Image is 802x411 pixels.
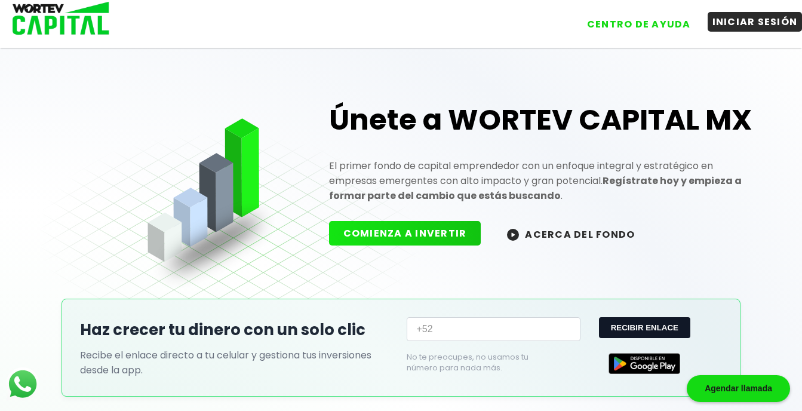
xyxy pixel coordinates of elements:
[687,375,790,402] div: Agendar llamada
[507,229,519,241] img: wortev-capital-acerca-del-fondo
[329,101,762,139] h1: Únete a WORTEV CAPITAL MX
[609,353,680,374] img: Google Play
[570,5,696,34] a: CENTRO DE AYUDA
[329,158,762,203] p: El primer fondo de capital emprendedor con un enfoque integral y estratégico en empresas emergent...
[329,221,481,246] button: COMIENZA A INVERTIR
[329,174,742,203] strong: Regístrate hoy y empieza a formar parte del cambio que estás buscando
[329,226,493,240] a: COMIENZA A INVERTIR
[493,221,649,247] button: ACERCA DEL FONDO
[599,317,690,338] button: RECIBIR ENLACE
[582,14,696,34] button: CENTRO DE AYUDA
[407,352,561,373] p: No te preocupes, no usamos tu número para nada más.
[80,348,395,378] p: Recibe el enlace directo a tu celular y gestiona tus inversiones desde la app.
[80,318,395,342] h2: Haz crecer tu dinero con un solo clic
[6,367,39,401] img: logos_whatsapp-icon.242b2217.svg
